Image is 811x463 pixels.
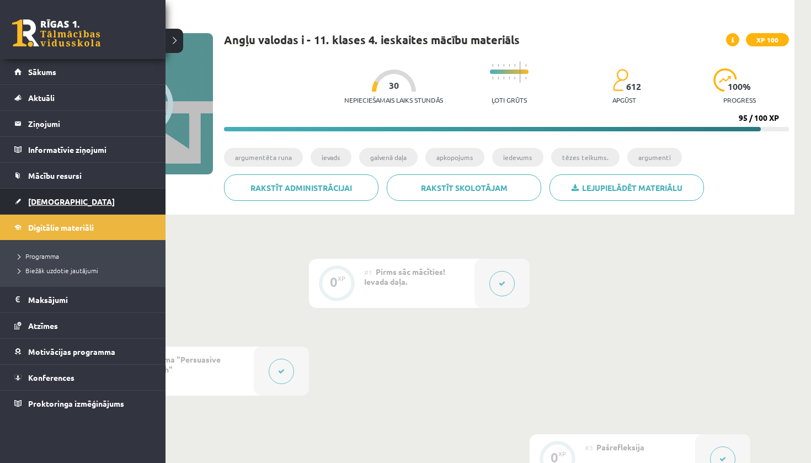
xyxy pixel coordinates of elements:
legend: Maksājumi [28,287,152,312]
li: galvenā daļa [359,148,418,167]
li: apkopojums [425,148,484,167]
img: icon-short-line-57e1e144782c952c97e751825c79c345078a6d821885a25fce030b3d8c18986b.svg [492,77,493,79]
a: Rīgas 1. Tālmācības vidusskola [12,19,100,47]
img: icon-short-line-57e1e144782c952c97e751825c79c345078a6d821885a25fce030b3d8c18986b.svg [503,77,504,79]
a: Lejupielādēt materiālu [549,174,704,201]
span: Motivācijas programma [28,347,115,356]
span: #3 [585,443,593,452]
img: icon-short-line-57e1e144782c952c97e751825c79c345078a6d821885a25fce030b3d8c18986b.svg [509,77,510,79]
p: progress [723,96,756,104]
img: icon-short-line-57e1e144782c952c97e751825c79c345078a6d821885a25fce030b3d8c18986b.svg [514,77,515,79]
p: Ļoti grūts [492,96,527,104]
span: Sākums [28,67,56,77]
h1: Angļu valodas i - 11. klases 4. ieskaites mācību materiāls [224,33,520,46]
a: Maksājumi [14,287,152,312]
span: #1 [364,268,372,276]
span: Pašrefleksija [596,442,644,452]
img: icon-short-line-57e1e144782c952c97e751825c79c345078a6d821885a25fce030b3d8c18986b.svg [498,64,499,67]
li: argumentēta runa [224,148,303,167]
img: icon-short-line-57e1e144782c952c97e751825c79c345078a6d821885a25fce030b3d8c18986b.svg [509,64,510,67]
img: icon-progress-161ccf0a02000e728c5f80fcf4c31c7af3da0e1684b2b1d7c360e028c24a22f1.svg [713,68,737,92]
div: XP [558,451,566,457]
div: 0 [330,277,338,287]
a: Programma [14,251,154,261]
div: 0 [551,453,558,462]
a: Ziņojumi [14,111,152,136]
span: Konferences [28,372,74,382]
legend: Ziņojumi [28,111,152,136]
span: 30 [389,81,399,91]
span: Mācību resursi [28,171,82,180]
img: icon-long-line-d9ea69661e0d244f92f715978eff75569469978d946b2353a9bb055b3ed8787d.svg [520,61,521,83]
li: iedevums [492,148,543,167]
li: ievads [311,148,351,167]
a: Rakstīt skolotājam [387,174,541,201]
a: Aktuāli [14,85,152,110]
a: Biežāk uzdotie jautājumi [14,265,154,275]
a: Atzīmes [14,313,152,338]
img: icon-short-line-57e1e144782c952c97e751825c79c345078a6d821885a25fce030b3d8c18986b.svg [525,64,526,67]
li: argumenti [627,148,682,167]
img: icon-short-line-57e1e144782c952c97e751825c79c345078a6d821885a25fce030b3d8c18986b.svg [525,77,526,79]
span: Pirms sāc mācīties! Ievada daļa. [364,267,445,286]
img: icon-short-line-57e1e144782c952c97e751825c79c345078a6d821885a25fce030b3d8c18986b.svg [503,64,504,67]
p: Nepieciešamais laiks stundās [344,96,443,104]
span: 100 % [728,82,751,92]
a: [DEMOGRAPHIC_DATA] [14,189,152,214]
span: Tēma "Persuasive speech" [143,354,221,374]
img: icon-short-line-57e1e144782c952c97e751825c79c345078a6d821885a25fce030b3d8c18986b.svg [498,77,499,79]
img: icon-short-line-57e1e144782c952c97e751825c79c345078a6d821885a25fce030b3d8c18986b.svg [492,64,493,67]
img: students-c634bb4e5e11cddfef0936a35e636f08e4e9abd3cc4e673bd6f9a4125e45ecb1.svg [612,68,628,92]
a: Rakstīt administrācijai [224,174,378,201]
span: Atzīmes [28,321,58,331]
span: XP 100 [746,33,789,46]
span: 612 [626,82,641,92]
span: Aktuāli [28,93,55,103]
a: Digitālie materiāli [14,215,152,240]
span: Programma [14,252,59,260]
div: XP [338,275,345,281]
span: Biežāk uzdotie jautājumi [14,266,98,275]
a: Proktoringa izmēģinājums [14,391,152,416]
a: Konferences [14,365,152,390]
a: Sākums [14,59,152,84]
span: Digitālie materiāli [28,222,94,232]
span: [DEMOGRAPHIC_DATA] [28,196,115,206]
p: apgūst [612,96,636,104]
a: Motivācijas programma [14,339,152,364]
a: Informatīvie ziņojumi [14,137,152,162]
img: icon-short-line-57e1e144782c952c97e751825c79c345078a6d821885a25fce030b3d8c18986b.svg [514,64,515,67]
legend: Informatīvie ziņojumi [28,137,152,162]
a: Mācību resursi [14,163,152,188]
span: Proktoringa izmēģinājums [28,398,124,408]
li: tēzes teikums. [551,148,620,167]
